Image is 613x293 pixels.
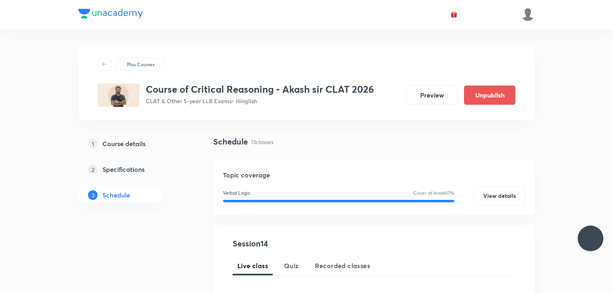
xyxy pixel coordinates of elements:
button: View details [474,186,525,206]
p: CLAT & Other 5-year LLB Exams • Hinglish [146,97,374,105]
a: 2Specifications [78,161,188,177]
p: Plus Courses [127,61,155,68]
button: Preview [406,85,458,105]
h3: Course of Critical Reasoning - Akash sir CLAT 2026 [146,83,374,95]
button: avatar [447,8,460,21]
p: Verbal Logic [223,189,250,197]
img: C70ABBBA-340B-49C9-AB4E-4119D0D1EC7B_plus.png [98,83,139,107]
img: sejal [521,8,535,21]
h4: Schedule [213,136,248,148]
p: 13 classes [251,138,274,146]
h4: Session 14 [233,238,379,250]
h5: Schedule [102,190,130,200]
h5: Course details [102,139,145,149]
button: Unpublish [464,85,515,105]
h5: Specifications [102,165,145,174]
p: 2 [88,165,98,174]
img: avatar [450,11,458,18]
img: Company Logo [78,9,143,18]
p: 1 [88,139,98,149]
span: Live class [237,261,268,271]
img: ttu [586,234,595,243]
span: Recorded classes [315,261,370,271]
span: Quiz [284,261,299,271]
h5: Topic coverage [223,170,525,180]
p: 3 [88,190,98,200]
p: Cover at least 60 % [413,189,454,197]
a: 1Course details [78,136,188,152]
a: Company Logo [78,9,143,20]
